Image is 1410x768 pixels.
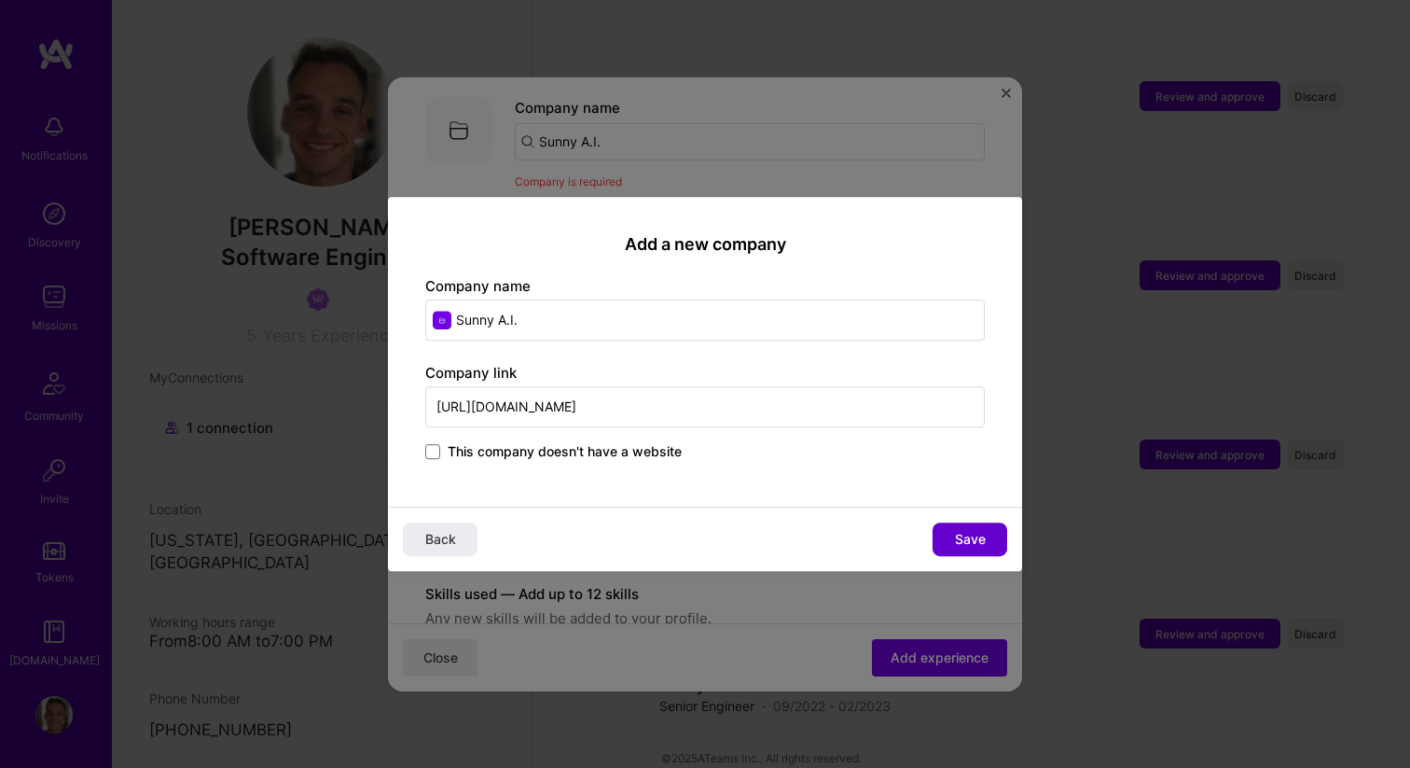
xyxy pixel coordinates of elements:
[425,277,531,295] label: Company name
[425,530,456,549] span: Back
[955,530,986,549] span: Save
[425,364,517,382] label: Company link
[425,234,985,255] h2: Add a new company
[403,523,477,556] button: Back
[448,442,682,461] span: This company doesn't have a website
[425,300,985,341] input: Enter name
[933,523,1007,556] button: Save
[425,386,985,427] input: Enter link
